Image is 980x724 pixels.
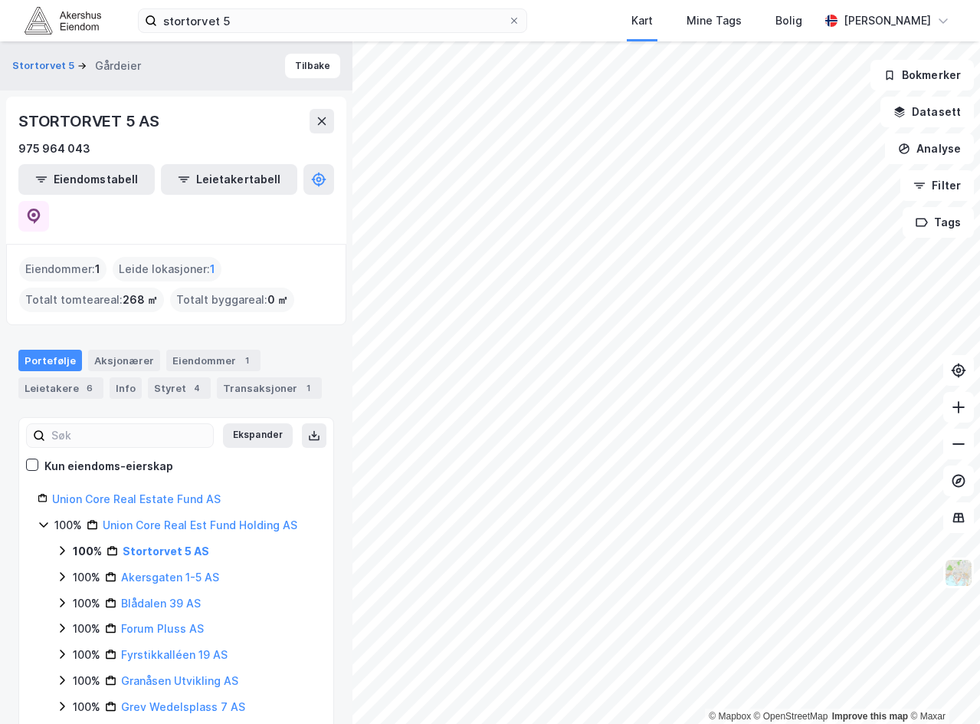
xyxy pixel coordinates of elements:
a: Stortorvet 5 AS [123,545,209,558]
span: 1 [95,260,100,278]
div: 100% [73,620,100,638]
a: Forum Pluss AS [121,622,204,635]
div: Leide lokasjoner : [113,257,221,281]
div: Kontrollprogram for chat [903,650,980,724]
div: Transaksjoner [217,377,322,399]
button: Bokmerker [870,60,974,90]
a: OpenStreetMap [754,711,828,722]
div: Kart [631,12,653,30]
button: Eiendomstabell [18,164,155,195]
button: Stortorvet 5 [12,58,77,74]
div: 100% [73,542,102,561]
img: akershus-eiendom-logo.9091f326c980b4bce74ccdd9f866810c.svg [25,7,101,34]
span: 268 ㎡ [123,291,158,309]
div: Mine Tags [687,12,742,30]
button: Ekspander [223,423,293,448]
button: Analyse [885,133,974,164]
a: Blådalen 39 AS [121,597,201,610]
div: 100% [73,698,100,716]
div: Totalt byggareal : [170,288,294,312]
div: Totalt tomteareal : [19,288,164,312]
div: Eiendommer : [19,257,107,281]
div: Gårdeier [95,57,141,75]
input: Søk på adresse, matrikkel, gårdeiere, leietakere eller personer [157,9,508,32]
div: Leietakere [18,377,103,399]
div: 6 [82,380,97,396]
button: Filter [900,170,974,201]
iframe: Chat Widget [903,650,980,724]
div: 4 [189,380,205,396]
button: Datasett [880,97,974,127]
div: [PERSON_NAME] [844,12,931,30]
div: 100% [73,568,100,587]
div: 975 964 043 [18,140,90,158]
div: 100% [73,672,100,690]
div: Kun eiendoms-eierskap [44,457,173,476]
a: Akersgaten 1-5 AS [121,571,219,584]
div: 1 [239,353,254,368]
a: Mapbox [709,711,751,722]
a: Grev Wedelsplass 7 AS [121,700,245,713]
div: Info [110,377,142,399]
span: 1 [210,260,215,278]
a: Fyrstikkalléen 19 AS [121,648,228,661]
div: Portefølje [18,350,82,371]
button: Tags [903,207,974,238]
div: Bolig [775,12,802,30]
div: 100% [73,594,100,613]
a: Improve this map [832,711,908,722]
div: 100% [54,516,82,535]
button: Leietakertabell [161,164,297,195]
div: Aksjonærer [88,350,160,371]
div: Eiendommer [166,350,261,371]
a: Granåsen Utvikling AS [121,674,238,687]
a: Union Core Real Est Fund Holding AS [103,518,297,531]
img: Z [944,558,973,587]
div: STORTORVET 5 AS [18,109,162,133]
input: Søk [45,424,213,447]
div: 100% [73,646,100,664]
div: 1 [300,380,316,396]
div: Styret [148,377,211,399]
button: Tilbake [285,54,340,78]
span: 0 ㎡ [267,291,288,309]
a: Union Core Real Estate Fund AS [52,492,221,505]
